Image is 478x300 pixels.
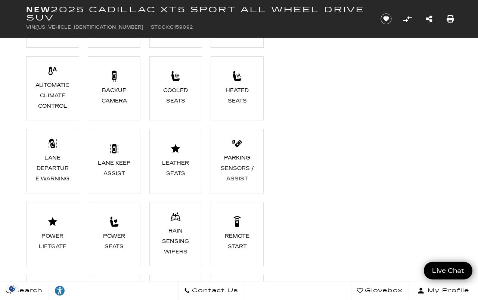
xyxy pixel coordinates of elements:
[49,281,71,300] a: Explore your accessibility options
[4,285,21,293] section: Click to Open Cookie Consent Modal
[97,158,131,179] div: Lane keep assist
[402,13,413,25] button: Compare Vehicle
[220,85,254,106] div: Heated Seats
[36,25,143,30] span: [US_VEHICLE_IDENTIFICATION_NUMBER]
[158,226,193,257] div: Rain Sensing Wipers
[447,14,454,24] a: Print this New 2025 Cadillac XT5 Sport All Wheel Drive SUV
[424,262,472,280] a: Live Chat
[378,13,394,25] button: Save vehicle
[97,231,131,252] div: Power Seats
[220,153,254,184] div: Parking Sensors / Assist
[178,281,244,300] a: Contact Us
[428,266,468,275] span: Live Chat
[170,25,193,30] span: C159092
[220,231,254,252] div: Remote Start
[4,285,21,293] img: Opt-Out Icon
[425,285,469,296] span: My Profile
[426,14,432,24] a: Share this New 2025 Cadillac XT5 Sport All Wheel Drive SUV
[26,5,51,14] strong: New
[26,25,36,30] span: VIN:
[151,25,170,30] span: Stock:
[97,85,131,106] div: Backup Camera
[12,285,43,296] span: Search
[409,281,478,300] button: Open user profile menu
[35,153,70,184] div: Lane Departure Warning
[35,80,70,111] div: Automatic Climate Control
[158,85,193,106] div: Cooled Seats
[351,281,409,300] a: Glovebox
[363,285,403,296] span: Glovebox
[190,285,238,296] span: Contact Us
[49,285,71,296] div: Explore your accessibility options
[35,231,70,252] div: Power Liftgate
[158,158,193,179] div: Leather Seats
[26,6,368,22] h1: 2025 Cadillac XT5 Sport All Wheel Drive SUV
